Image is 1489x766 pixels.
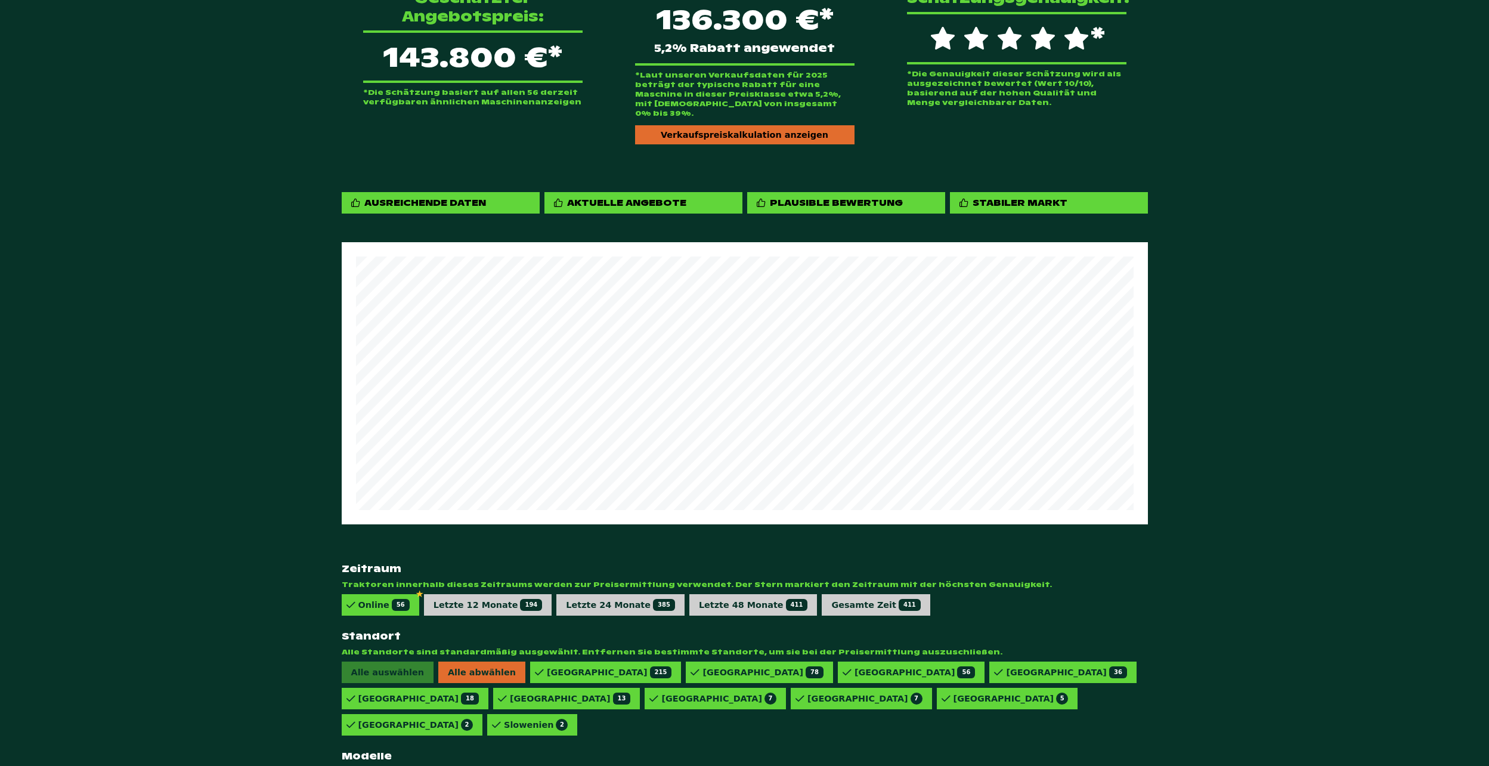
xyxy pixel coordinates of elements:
[770,197,903,208] div: Plausible Bewertung
[461,719,473,731] span: 2
[653,599,675,611] span: 385
[911,693,923,705] span: 7
[661,693,776,705] div: [GEOGRAPHIC_DATA]
[342,662,434,683] span: Alle auswählen
[363,30,583,83] p: 143.800 €*
[342,563,1148,575] strong: Zeitraum
[957,666,975,678] span: 56
[635,70,855,118] p: *Laut unseren Verkaufsdaten für 2025 beträgt der typische Rabatt für eine Maschine in dieser Prei...
[438,662,525,683] span: Alle abwählen
[635,125,855,144] div: Verkaufspreiskalkulation anzeigen
[899,599,921,611] span: 411
[342,580,1148,589] span: Traktoren innerhalb dieses Zeitraums werden zur Preisermittlung verwendet. Der Stern markiert den...
[1056,693,1068,705] span: 5
[613,693,631,705] span: 13
[699,599,808,611] div: Letzte 48 Monate
[954,693,1069,705] div: [GEOGRAPHIC_DATA]
[556,719,568,731] span: 2
[950,192,1148,213] div: Stabiler Markt
[1006,666,1126,678] div: [GEOGRAPHIC_DATA]
[807,693,923,705] div: [GEOGRAPHIC_DATA]
[1109,666,1127,678] span: 36
[567,197,686,208] div: Aktuelle Angebote
[544,192,742,213] div: Aktuelle Angebote
[461,693,479,705] span: 18
[747,192,945,213] div: Plausible Bewertung
[342,750,1148,762] strong: Modelle
[654,43,835,54] span: 5,2% Rabatt angewendet
[806,666,824,678] span: 78
[342,647,1148,657] span: Alle Standorte sind standardmäßig ausgewählt. Entfernen Sie bestimmte Standorte, um sie bei der P...
[520,599,542,611] span: 194
[855,666,975,678] div: [GEOGRAPHIC_DATA]
[973,197,1067,208] div: Stabiler Markt
[702,666,823,678] div: [GEOGRAPHIC_DATA]
[831,599,920,611] div: Gesamte Zeit
[342,630,1148,643] strong: Standort
[547,666,671,678] div: [GEOGRAPHIC_DATA]
[650,666,672,678] span: 215
[364,197,486,208] div: Ausreichende Daten
[358,599,410,611] div: Online
[434,599,543,611] div: Letzte 12 Monate
[392,599,410,611] span: 56
[363,88,583,107] p: *Die Schätzung basiert auf allen 56 derzeit verfügbaren ähnlichen Maschinenanzeigen
[510,693,630,705] div: [GEOGRAPHIC_DATA]
[786,599,808,611] span: 411
[907,69,1126,107] p: *Die Genauigkeit dieser Schätzung wird als ausgezeichnet bewertet (Wert 10/10), basierend auf der...
[342,192,540,213] div: Ausreichende Daten
[504,719,568,731] div: Slowenien
[764,693,776,705] span: 7
[566,599,675,611] div: Letzte 24 Monate
[358,693,479,705] div: [GEOGRAPHIC_DATA]
[358,719,473,731] div: [GEOGRAPHIC_DATA]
